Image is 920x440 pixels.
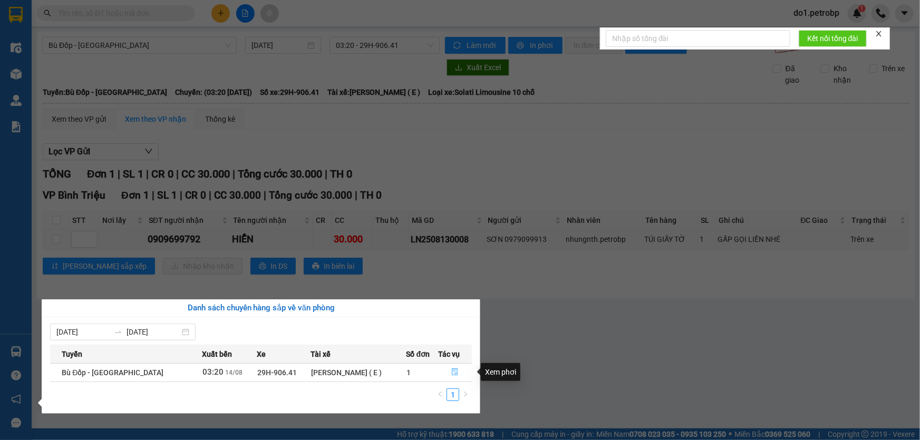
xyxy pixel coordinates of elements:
span: Xe [257,348,266,360]
span: close [875,30,883,37]
span: swap-right [114,328,122,336]
input: Từ ngày [56,326,110,338]
div: Danh sách chuyến hàng sắp về văn phòng [50,302,472,315]
li: Next Page [459,388,472,401]
li: Previous Page [434,388,447,401]
li: 1 [447,388,459,401]
button: right [459,388,472,401]
span: Tuyến [62,348,82,360]
button: left [434,388,447,401]
span: to [114,328,122,336]
a: 1 [447,389,459,400]
span: 03:20 [202,367,224,377]
span: 29H-906.41 [257,368,297,377]
span: 14/08 [225,369,243,376]
span: right [462,391,469,397]
span: Kết nối tổng đài [807,33,858,44]
button: Kết nối tổng đài [799,30,867,47]
span: Tài xế [311,348,331,360]
span: left [437,391,443,397]
input: Đến ngày [127,326,180,338]
span: Bù Đốp - [GEOGRAPHIC_DATA] [62,368,163,377]
span: file-done [451,368,459,377]
input: Nhập số tổng đài [606,30,790,47]
span: Số đơn [406,348,430,360]
div: Xem phơi [481,363,520,381]
span: Xuất bến [202,348,232,360]
span: Tác vụ [438,348,460,360]
span: 1 [407,368,411,377]
div: [PERSON_NAME] ( E ) [312,367,406,378]
button: file-done [439,364,471,381]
